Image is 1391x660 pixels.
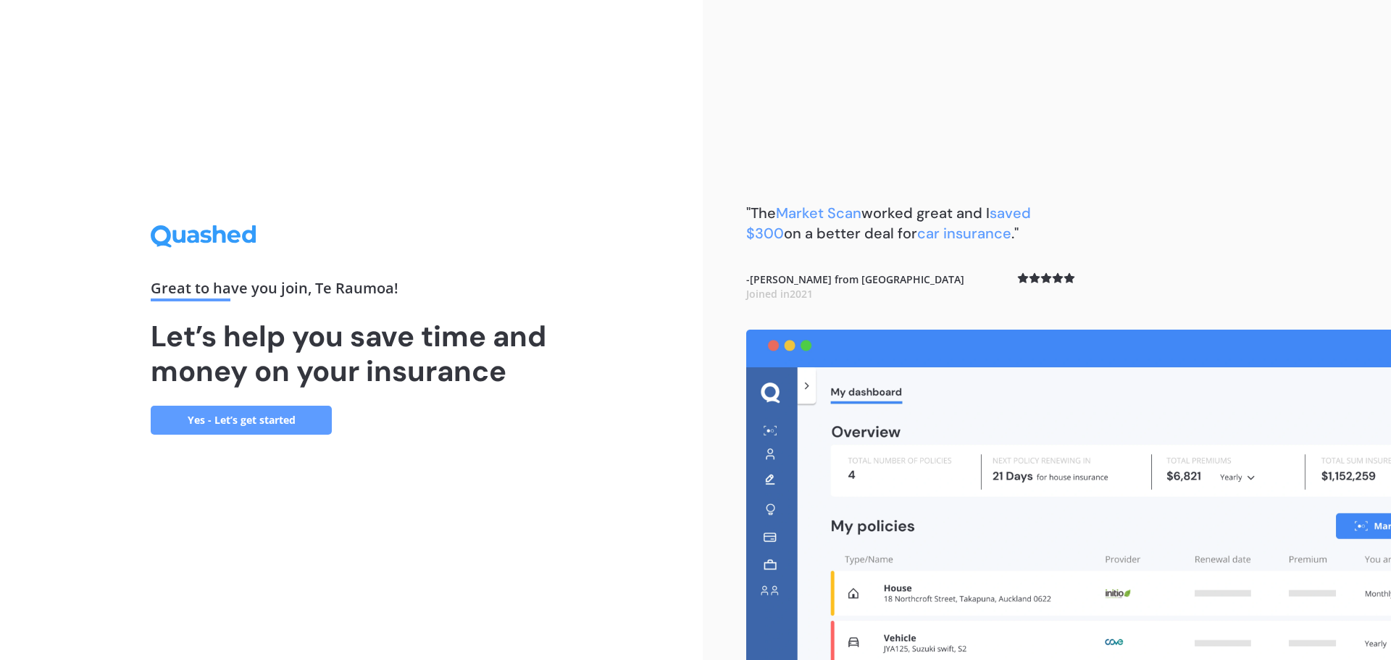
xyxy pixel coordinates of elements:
[151,281,552,301] div: Great to have you join , Te Raumoa !
[917,224,1011,243] span: car insurance
[746,330,1391,660] img: dashboard.webp
[776,204,861,222] span: Market Scan
[151,319,552,388] h1: Let’s help you save time and money on your insurance
[746,287,813,301] span: Joined in 2021
[746,272,964,301] b: - [PERSON_NAME] from [GEOGRAPHIC_DATA]
[746,204,1031,243] b: "The worked great and I on a better deal for ."
[746,204,1031,243] span: saved $300
[151,406,332,435] a: Yes - Let’s get started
